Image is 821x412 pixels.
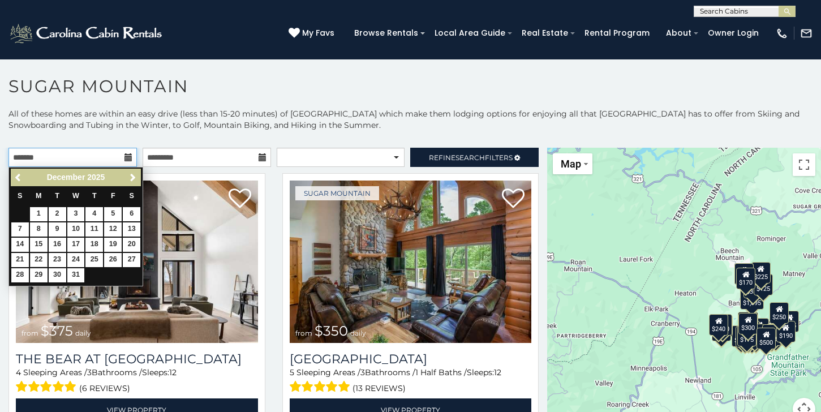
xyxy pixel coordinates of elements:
a: 7 [11,222,29,237]
span: Search [455,153,485,162]
a: 28 [11,268,29,282]
a: 27 [123,253,140,267]
span: 3 [87,367,92,377]
a: Local Area Guide [429,24,511,42]
a: Real Estate [516,24,574,42]
div: $200 [750,318,769,340]
span: Thursday [92,192,97,200]
div: $240 [734,263,754,285]
a: 20 [123,238,140,252]
span: Wednesday [72,192,79,200]
img: mail-regular-white.png [800,27,813,40]
span: (6 reviews) [79,381,130,396]
span: Next [128,173,137,182]
div: $240 [709,314,728,336]
a: 16 [49,238,66,252]
a: 8 [30,222,48,237]
span: 2025 [87,173,105,182]
a: 29 [30,268,48,282]
a: Add to favorites [502,187,525,211]
span: daily [350,329,366,337]
a: 11 [85,222,103,237]
span: $375 [41,323,73,339]
a: 9 [49,222,66,237]
a: Rental Program [579,24,655,42]
a: 1 [30,207,48,221]
a: About [660,24,697,42]
div: $190 [776,321,796,342]
img: White-1-2.png [8,22,165,45]
a: 21 [11,253,29,267]
div: $155 [736,326,755,347]
div: $170 [737,268,756,289]
span: 12 [494,367,501,377]
a: 2 [49,207,66,221]
a: Grouse Moor Lodge from $350 daily [290,181,532,343]
h3: The Bear At Sugar Mountain [16,351,258,367]
div: $175 [737,325,756,346]
a: 12 [104,222,122,237]
button: Change map style [553,153,592,174]
div: $1,095 [740,288,764,310]
a: Owner Login [702,24,764,42]
span: Refine Filters [429,153,513,162]
a: 22 [30,253,48,267]
span: 1 Half Baths / [415,367,467,377]
span: Sunday [18,192,22,200]
a: 25 [85,253,103,267]
span: daily [75,329,91,337]
span: 4 [16,367,21,377]
a: RefineSearchFilters [410,148,539,167]
div: Sleeping Areas / Bathrooms / Sleeps: [290,367,532,396]
a: Next [126,170,140,184]
a: The Bear At [GEOGRAPHIC_DATA] [16,351,258,367]
span: 3 [360,367,365,377]
span: from [295,329,312,337]
a: My Favs [289,27,337,40]
span: from [22,329,38,337]
div: $500 [757,328,776,349]
a: 5 [104,207,122,221]
span: 12 [169,367,177,377]
a: 15 [30,238,48,252]
span: Previous [14,173,23,182]
a: 24 [67,253,85,267]
a: 14 [11,238,29,252]
button: Toggle fullscreen view [793,153,815,176]
h3: Grouse Moor Lodge [290,351,532,367]
a: 10 [67,222,85,237]
span: December [47,173,85,182]
div: $225 [751,262,771,284]
a: 6 [123,207,140,221]
a: 17 [67,238,85,252]
a: Previous [12,170,26,184]
a: Browse Rentals [349,24,424,42]
a: Add to favorites [229,187,251,211]
a: 18 [85,238,103,252]
div: $155 [780,311,799,332]
span: Map [561,158,581,170]
span: Tuesday [55,192,59,200]
span: Saturday [130,192,134,200]
span: $350 [315,323,348,339]
a: 31 [67,268,85,282]
img: Grouse Moor Lodge [290,181,532,343]
a: 23 [49,253,66,267]
div: $250 [770,302,789,324]
span: Friday [111,192,115,200]
a: [GEOGRAPHIC_DATA] [290,351,532,367]
a: 19 [104,238,122,252]
a: Sugar Mountain [295,186,379,200]
a: 3 [67,207,85,221]
div: Sleeping Areas / Bathrooms / Sleeps: [16,367,258,396]
a: 13 [123,222,140,237]
a: 4 [85,207,103,221]
img: phone-regular-white.png [776,27,788,40]
a: 26 [104,253,122,267]
span: Monday [36,192,42,200]
div: $125 [754,274,773,295]
span: 5 [290,367,294,377]
a: 30 [49,268,66,282]
span: My Favs [302,27,334,39]
div: $300 [738,313,758,334]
